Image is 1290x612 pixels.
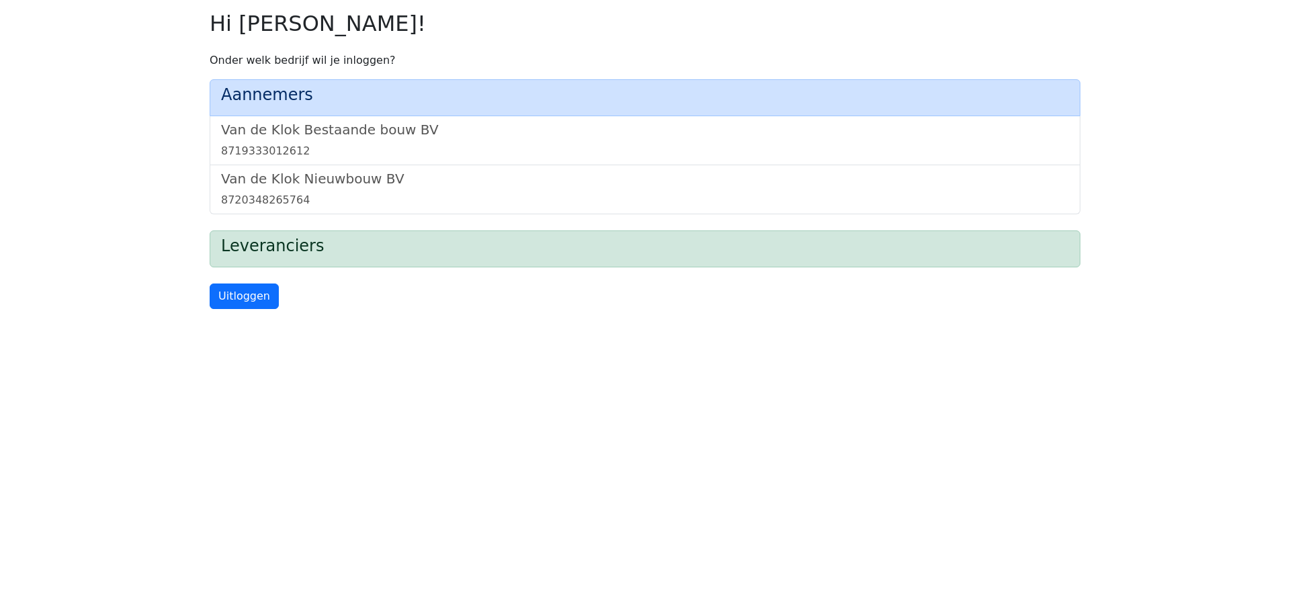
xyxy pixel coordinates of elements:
h4: Leveranciers [221,236,1069,256]
a: Van de Klok Nieuwbouw BV8720348265764 [221,171,1069,208]
div: 8720348265764 [221,192,1069,208]
h5: Van de Klok Nieuwbouw BV [221,171,1069,187]
h5: Van de Klok Bestaande bouw BV [221,122,1069,138]
h4: Aannemers [221,85,1069,105]
a: Van de Klok Bestaande bouw BV8719333012612 [221,122,1069,159]
p: Onder welk bedrijf wil je inloggen? [210,52,1080,69]
div: 8719333012612 [221,143,1069,159]
a: Uitloggen [210,283,279,309]
h2: Hi [PERSON_NAME]! [210,11,1080,36]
